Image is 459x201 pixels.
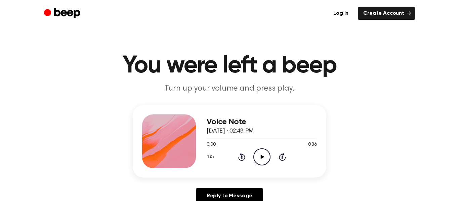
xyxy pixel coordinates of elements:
a: Log in [328,7,354,20]
p: Turn up your volume and press play. [100,83,359,94]
span: 0:36 [308,141,317,148]
span: 0:00 [207,141,215,148]
a: Beep [44,7,82,20]
span: [DATE] · 02:48 PM [207,128,254,134]
button: 1.0x [207,151,217,163]
h3: Voice Note [207,117,317,127]
h1: You were left a beep [57,54,402,78]
a: Create Account [358,7,415,20]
